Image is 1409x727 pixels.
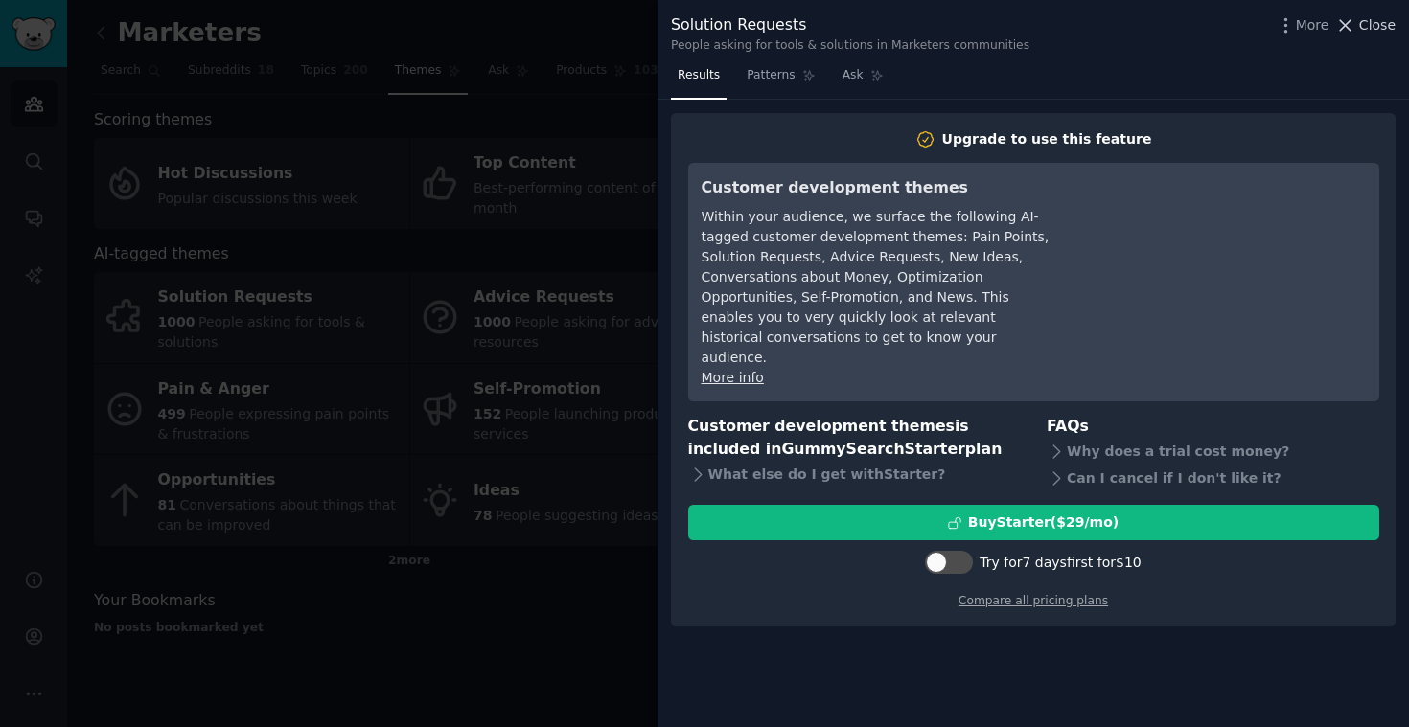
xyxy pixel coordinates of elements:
h3: Customer development themes is included in plan [688,415,1021,462]
span: More [1296,15,1329,35]
div: Within your audience, we surface the following AI-tagged customer development themes: Pain Points... [702,207,1051,368]
div: People asking for tools & solutions in Marketers communities [671,37,1029,55]
a: Ask [836,60,890,100]
a: More info [702,370,764,385]
div: Buy Starter ($ 29 /mo ) [968,512,1119,533]
iframe: YouTube video player [1078,176,1366,320]
button: BuyStarter($29/mo) [688,505,1379,540]
span: Ask [843,67,864,84]
a: Compare all pricing plans [959,594,1108,607]
span: GummySearch Starter [781,440,964,458]
button: Close [1335,15,1396,35]
div: Why does a trial cost money? [1047,438,1379,465]
h3: FAQs [1047,415,1379,439]
span: Patterns [747,67,795,84]
div: Solution Requests [671,13,1029,37]
h3: Customer development themes [702,176,1051,200]
div: Try for 7 days first for $10 [980,553,1141,573]
button: More [1276,15,1329,35]
a: Patterns [740,60,821,100]
div: Upgrade to use this feature [942,129,1152,149]
span: Results [678,67,720,84]
a: Results [671,60,727,100]
div: Can I cancel if I don't like it? [1047,465,1379,491]
div: What else do I get with Starter ? [688,462,1021,488]
span: Close [1359,15,1396,35]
